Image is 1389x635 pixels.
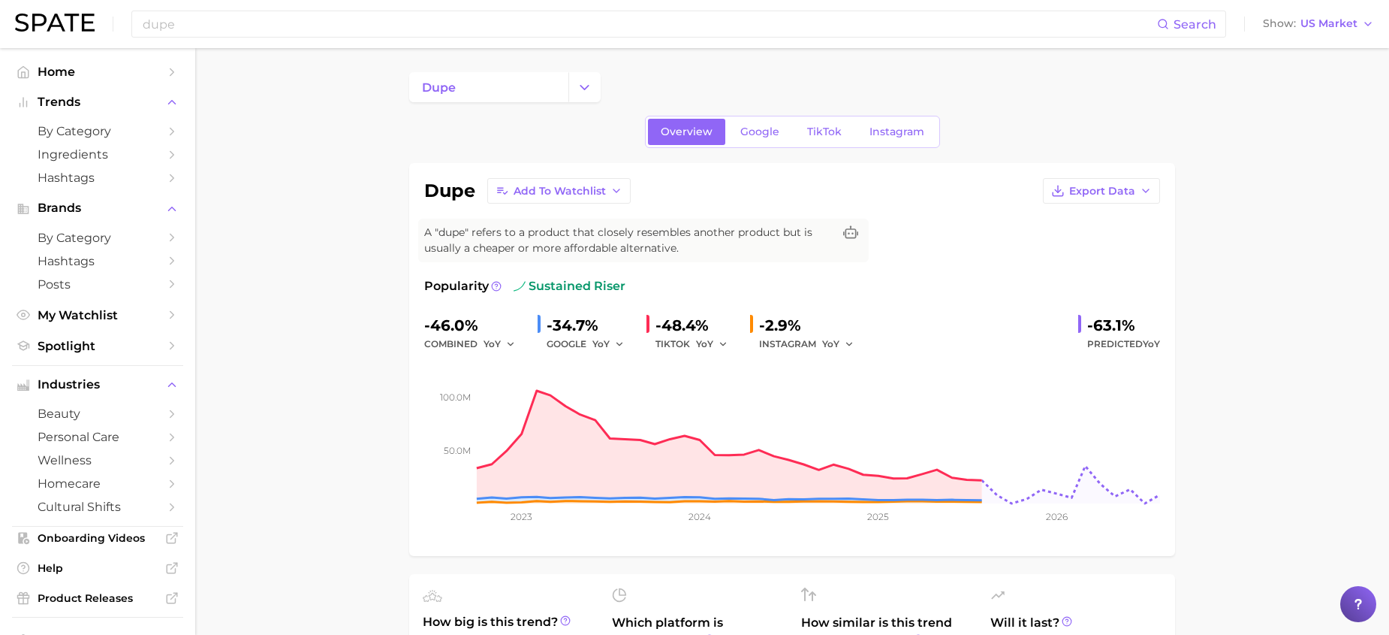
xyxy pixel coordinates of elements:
[38,231,158,245] span: by Category
[12,557,183,579] a: Help
[38,378,158,392] span: Industries
[12,402,183,425] a: beauty
[38,65,158,79] span: Home
[12,587,183,609] a: Product Releases
[15,14,95,32] img: SPATE
[12,495,183,519] a: cultural shifts
[12,304,183,327] a: My Watchlist
[424,335,526,353] div: combined
[38,561,158,575] span: Help
[759,335,864,353] div: INSTAGRAM
[38,201,158,215] span: Brands
[484,335,516,353] button: YoY
[514,185,606,198] span: Add to Watchlist
[1087,313,1160,337] div: -63.1%
[822,337,839,350] span: YoY
[592,335,625,353] button: YoY
[12,527,183,549] a: Onboarding Videos
[487,178,631,204] button: Add to Watchlist
[424,313,526,337] div: -46.0%
[38,453,158,467] span: wellness
[12,273,183,296] a: Posts
[424,182,475,200] h1: dupe
[1087,335,1160,353] span: Predicted
[38,407,158,421] span: beauty
[12,91,183,113] button: Trends
[12,425,183,449] a: personal care
[655,335,738,353] div: TIKTOK
[12,472,183,495] a: homecare
[38,591,158,605] span: Product Releases
[141,11,1157,37] input: Search here for a brand, industry, or ingredient
[38,339,158,353] span: Spotlight
[38,277,158,292] span: Posts
[547,313,634,337] div: -34.7%
[592,337,610,350] span: YoY
[696,337,713,350] span: YoY
[38,171,158,185] span: Hashtags
[38,124,158,138] span: by Category
[12,197,183,219] button: Brands
[1259,14,1378,34] button: ShowUS Market
[38,147,158,162] span: Ingredients
[869,125,924,138] span: Instagram
[794,119,854,145] a: TikTok
[568,72,601,102] button: Change Category
[740,125,779,138] span: Google
[661,125,713,138] span: Overview
[547,335,634,353] div: GOOGLE
[12,334,183,358] a: Spotlight
[867,511,889,522] tspan: 2025
[12,249,183,273] a: Hashtags
[807,125,842,138] span: TikTok
[38,531,158,545] span: Onboarding Videos
[12,119,183,143] a: by Category
[1174,17,1216,32] span: Search
[12,166,183,189] a: Hashtags
[38,95,158,109] span: Trends
[424,277,489,295] span: Popularity
[422,80,456,95] span: dupe
[1043,178,1160,204] button: Export Data
[696,335,728,353] button: YoY
[759,313,864,337] div: -2.9%
[409,72,568,102] a: dupe
[38,500,158,514] span: cultural shifts
[424,225,833,256] span: A "dupe" refers to a product that closely resembles another product but is usually a cheaper or m...
[1069,185,1135,198] span: Export Data
[38,476,158,491] span: homecare
[1263,20,1296,28] span: Show
[12,449,183,472] a: wellness
[648,119,725,145] a: Overview
[728,119,792,145] a: Google
[38,430,158,444] span: personal care
[38,308,158,322] span: My Watchlist
[655,313,738,337] div: -48.4%
[12,143,183,166] a: Ingredients
[12,60,183,83] a: Home
[511,511,532,522] tspan: 2023
[857,119,937,145] a: Instagram
[822,335,854,353] button: YoY
[1046,511,1068,522] tspan: 2026
[514,277,625,295] span: sustained riser
[688,511,711,522] tspan: 2024
[1143,338,1160,349] span: YoY
[12,373,183,396] button: Industries
[12,226,183,249] a: by Category
[514,280,526,292] img: sustained riser
[38,254,158,268] span: Hashtags
[484,337,501,350] span: YoY
[1300,20,1357,28] span: US Market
